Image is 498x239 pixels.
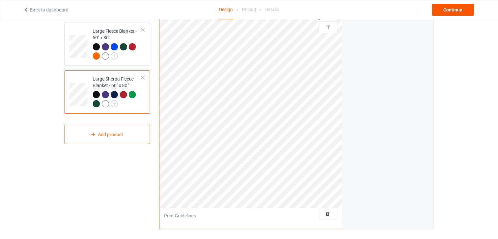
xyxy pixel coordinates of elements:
[111,52,118,60] img: svg+xml;base64,PD94bWwgdmVyc2lvbj0iMS4wIiBlbmNvZGluZz0iVVRGLTgiPz4KPHN2ZyB3aWR0aD0iMjJweCIgaGVpZ2...
[111,100,118,107] img: svg+xml;base64,PD94bWwgdmVyc2lvbj0iMS4wIiBlbmNvZGluZz0iVVRGLTgiPz4KPHN2ZyB3aWR0aD0iMjJweCIgaGVpZ2...
[65,125,150,144] div: Add product
[432,4,474,16] div: Continue
[265,0,279,19] div: Details
[93,28,141,59] div: Large Fleece Blanket - 60" x 80"
[325,24,331,30] img: svg%3E%0A
[164,212,196,219] div: Print Guidelines
[23,7,68,12] a: Back to dashboard
[65,23,150,66] div: Large Fleece Blanket - 60" x 80"
[65,70,150,114] div: Large Sherpa Fleece Blanket - 60" x 80"
[93,76,141,107] div: Large Sherpa Fleece Blanket - 60" x 80"
[242,0,256,19] div: Pricing
[219,0,233,19] div: Design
